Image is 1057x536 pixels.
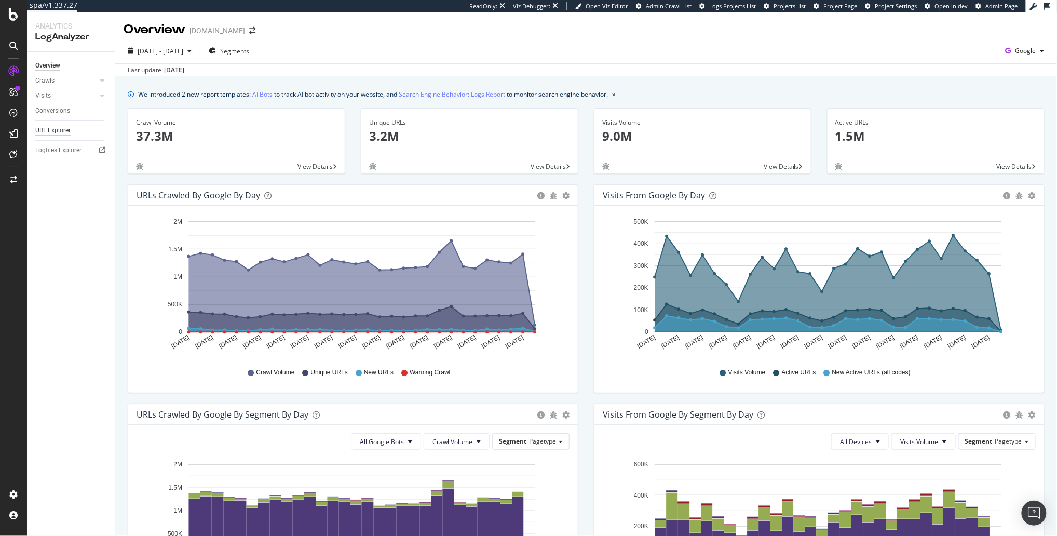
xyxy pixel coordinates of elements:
[636,2,692,10] a: Admin Crawl List
[634,523,648,530] text: 200K
[137,190,260,200] div: URLs Crawled by Google by day
[575,2,628,10] a: Open Viz Editor
[1022,501,1047,526] div: Open Intercom Messenger
[634,218,648,225] text: 500K
[550,192,557,199] div: bug
[385,334,405,350] text: [DATE]
[124,21,185,38] div: Overview
[265,334,286,350] text: [DATE]
[35,31,106,43] div: LogAnalyzer
[835,163,843,170] div: bug
[35,125,107,136] a: URL Explorer
[168,246,182,253] text: 1.5M
[513,2,550,10] div: Viz Debugger:
[136,118,337,127] div: Crawl Volume
[562,411,570,419] div: gear
[634,306,648,314] text: 100K
[35,75,97,86] a: Crawls
[851,334,872,350] text: [DATE]
[997,162,1032,171] span: View Details
[634,262,648,270] text: 300K
[537,411,545,419] div: circle-info
[369,118,570,127] div: Unique URLs
[824,2,858,10] span: Project Page
[124,43,196,59] button: [DATE] - [DATE]
[609,87,618,102] button: close banner
[965,437,993,446] span: Segment
[764,162,799,171] span: View Details
[220,47,249,56] span: Segments
[138,89,608,100] div: We introduced 2 new report templates: to track AI bot activity on your website, and to monitor se...
[432,334,453,350] text: [DATE]
[634,285,648,292] text: 200K
[1004,192,1011,199] div: circle-info
[986,2,1018,10] span: Admin Page
[35,105,107,116] a: Conversions
[779,334,800,350] text: [DATE]
[646,2,692,10] span: Admin Crawl List
[531,162,566,171] span: View Details
[634,492,648,499] text: 400K
[709,2,756,10] span: Logs Projects List
[835,127,1036,145] p: 1.5M
[562,192,570,199] div: gear
[660,334,681,350] text: [DATE]
[1001,43,1049,59] button: Google
[603,214,1036,358] div: A chart.
[840,437,872,446] span: All Devices
[875,2,917,10] span: Project Settings
[684,334,704,350] text: [DATE]
[935,2,968,10] span: Open in dev
[1028,411,1036,419] div: gear
[35,90,51,101] div: Visits
[550,411,557,419] div: bug
[602,163,609,170] div: bug
[586,2,628,10] span: Open Viz Editor
[1015,46,1036,55] span: Google
[900,437,939,446] span: Visits Volume
[289,334,310,350] text: [DATE]
[35,60,107,71] a: Overview
[173,461,182,468] text: 2M
[602,127,803,145] p: 9.0M
[256,368,294,377] span: Crawl Volume
[782,368,816,377] span: Active URLs
[634,461,648,468] text: 600K
[728,368,766,377] span: Visits Volume
[708,334,728,350] text: [DATE]
[218,334,238,350] text: [DATE]
[1016,411,1023,419] div: bug
[865,2,917,10] a: Project Settings
[946,334,967,350] text: [DATE]
[774,2,806,10] span: Projects List
[424,433,490,450] button: Crawl Volume
[179,329,182,336] text: 0
[313,334,334,350] text: [DATE]
[369,163,376,170] div: bug
[249,27,255,34] div: arrow-right-arrow-left
[1016,192,1023,199] div: bug
[803,334,824,350] text: [DATE]
[699,2,756,10] a: Logs Projects List
[360,437,404,446] span: All Google Bots
[311,368,348,377] span: Unique URLs
[364,368,394,377] span: New URLs
[194,334,214,350] text: [DATE]
[499,437,526,446] span: Segment
[469,2,497,10] div: ReadOnly:
[755,334,776,350] text: [DATE]
[189,25,245,36] div: [DOMAIN_NAME]
[835,118,1036,127] div: Active URLs
[1028,192,1036,199] div: gear
[297,162,333,171] span: View Details
[976,2,1018,10] a: Admin Page
[731,334,752,350] text: [DATE]
[35,60,60,71] div: Overview
[241,334,262,350] text: [DATE]
[128,89,1045,100] div: info banner
[925,2,968,10] a: Open in dev
[369,127,570,145] p: 3.2M
[875,334,896,350] text: [DATE]
[137,214,570,358] svg: A chart.
[35,145,82,156] div: Logfiles Explorer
